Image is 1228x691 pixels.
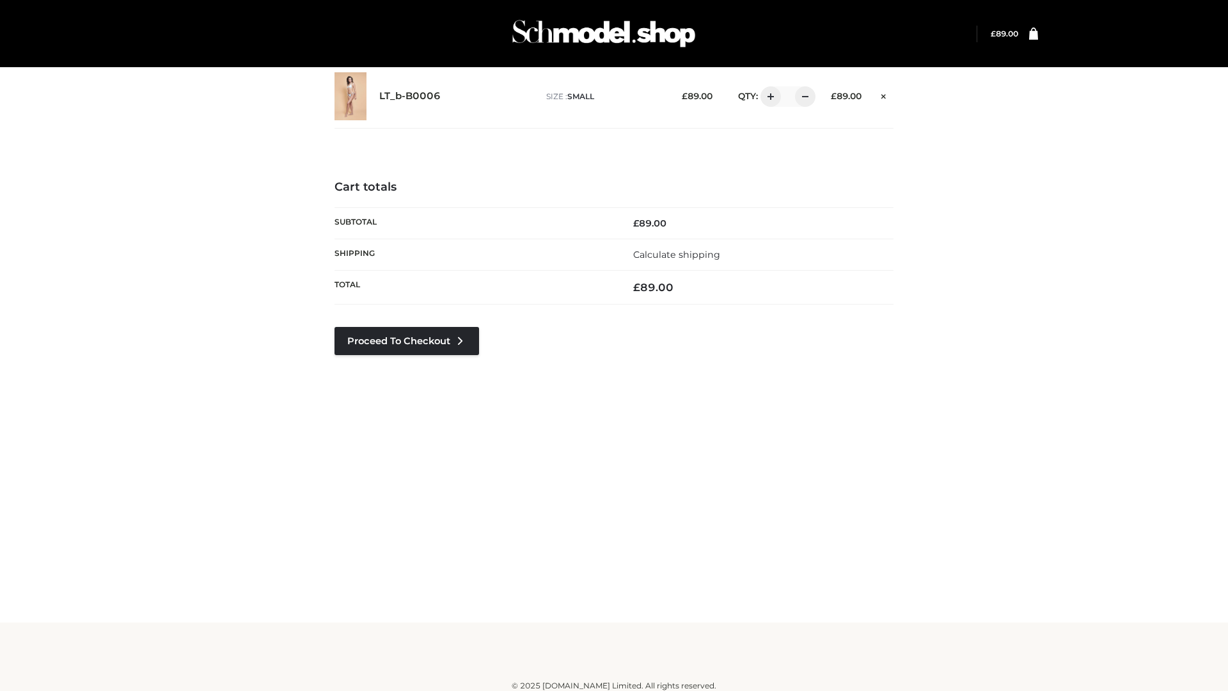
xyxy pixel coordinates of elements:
span: £ [991,29,996,38]
bdi: 89.00 [633,281,673,294]
span: £ [633,281,640,294]
a: £89.00 [991,29,1018,38]
th: Subtotal [335,207,614,239]
a: Proceed to Checkout [335,327,479,355]
img: Schmodel Admin 964 [508,8,700,59]
span: £ [831,91,837,101]
bdi: 89.00 [633,218,666,229]
span: £ [633,218,639,229]
bdi: 89.00 [682,91,712,101]
span: SMALL [567,91,594,101]
a: Calculate shipping [633,249,720,260]
th: Total [335,271,614,305]
a: Remove this item [874,86,893,103]
div: QTY: [725,86,811,107]
a: LT_b-B0006 [379,90,441,102]
bdi: 89.00 [831,91,862,101]
bdi: 89.00 [991,29,1018,38]
h4: Cart totals [335,180,893,195]
span: £ [682,91,688,101]
th: Shipping [335,239,614,270]
p: size : [546,91,662,102]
